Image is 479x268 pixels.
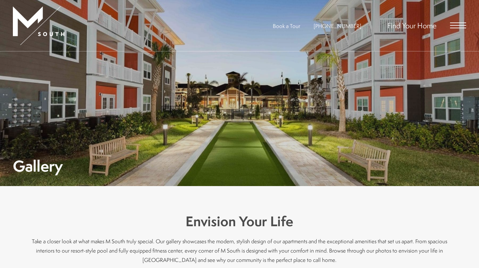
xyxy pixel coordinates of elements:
a: Call Us at 813-570-8014 [314,22,361,30]
button: Open Menu [450,22,466,28]
p: Take a closer look at what makes M South truly special. Our gallery showcases the modern, stylish... [31,237,449,264]
img: MSouth [13,6,64,45]
a: Find Your Home [387,20,437,31]
span: [PHONE_NUMBER] [314,22,361,30]
a: Book a Tour [273,22,300,30]
h3: Envision Your Life [31,212,449,231]
h1: Gallery [13,159,63,173]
